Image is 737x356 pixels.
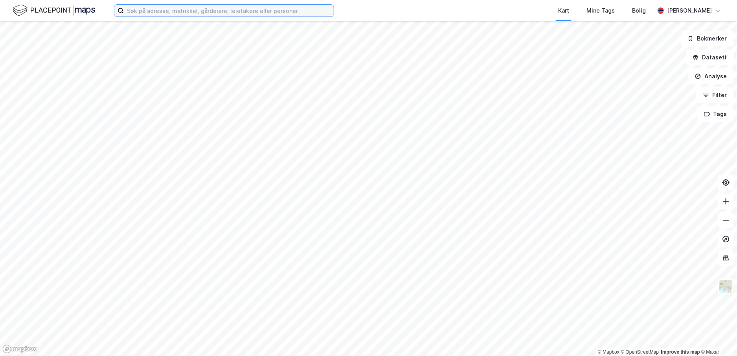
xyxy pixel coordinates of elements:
button: Analyse [688,68,734,84]
a: OpenStreetMap [621,349,659,355]
button: Filter [696,87,734,103]
button: Tags [697,106,734,122]
input: Søk på adresse, matrikkel, gårdeiere, leietakere eller personer [124,5,334,17]
div: Kart [558,6,569,15]
a: Mapbox [598,349,619,355]
iframe: Chat Widget [698,318,737,356]
div: Mine Tags [586,6,615,15]
a: Mapbox homepage [2,345,37,354]
div: [PERSON_NAME] [667,6,712,15]
div: Kontrollprogram for chat [698,318,737,356]
div: Bolig [632,6,646,15]
img: logo.f888ab2527a4732fd821a326f86c7f29.svg [13,4,95,17]
a: Improve this map [661,349,700,355]
img: Z [719,279,733,294]
button: Datasett [686,50,734,65]
button: Bokmerker [681,31,734,46]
